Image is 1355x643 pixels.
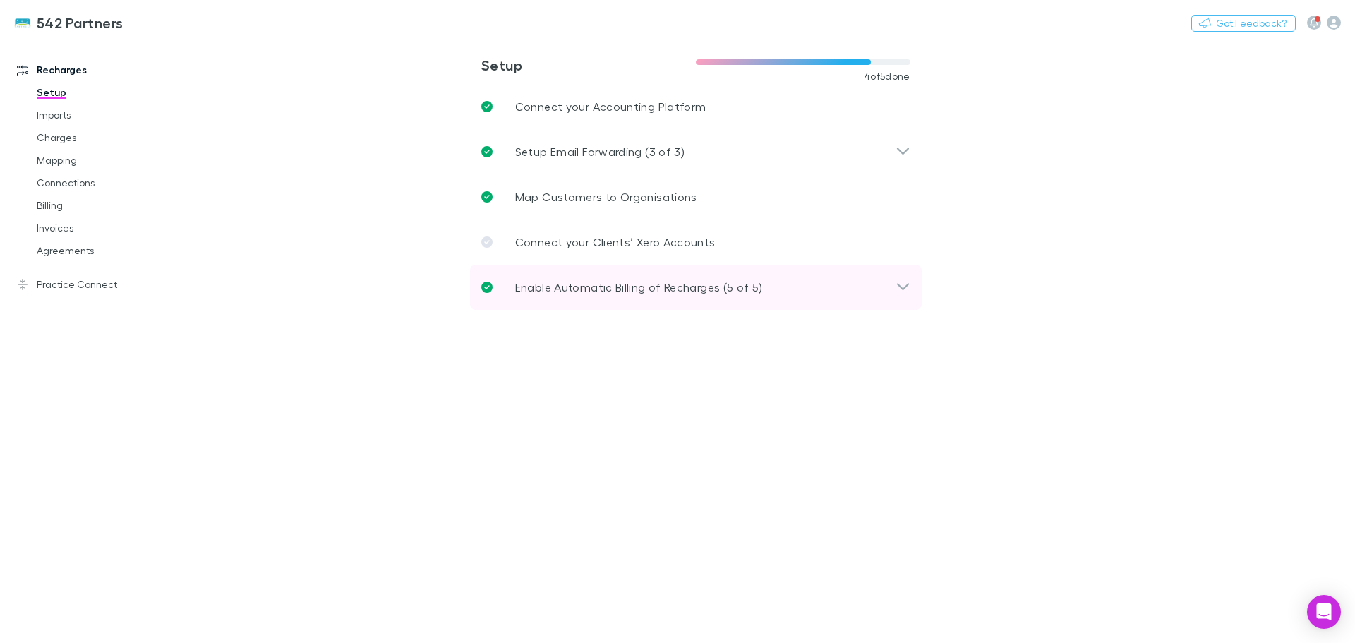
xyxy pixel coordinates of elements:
a: Setup [23,81,191,104]
p: Setup Email Forwarding (3 of 3) [515,143,685,160]
a: Connect your Clients’ Xero Accounts [470,220,922,265]
a: Agreements [23,239,191,262]
h3: Setup [481,56,696,73]
button: Got Feedback? [1191,15,1296,32]
a: Imports [23,104,191,126]
a: Map Customers to Organisations [470,174,922,220]
div: Enable Automatic Billing of Recharges (5 of 5) [470,265,922,310]
p: Enable Automatic Billing of Recharges (5 of 5) [515,279,763,296]
img: 542 Partners's Logo [14,14,31,31]
a: 542 Partners [6,6,132,40]
p: Connect your Accounting Platform [515,98,706,115]
div: Open Intercom Messenger [1307,595,1341,629]
a: Invoices [23,217,191,239]
div: Setup Email Forwarding (3 of 3) [470,129,922,174]
a: Mapping [23,149,191,172]
p: Connect your Clients’ Xero Accounts [515,234,716,251]
a: Connections [23,172,191,194]
a: Recharges [3,59,191,81]
a: Billing [23,194,191,217]
span: 4 of 5 done [864,71,910,82]
h3: 542 Partners [37,14,124,31]
a: Practice Connect [3,273,191,296]
a: Connect your Accounting Platform [470,84,922,129]
a: Charges [23,126,191,149]
p: Map Customers to Organisations [515,188,697,205]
